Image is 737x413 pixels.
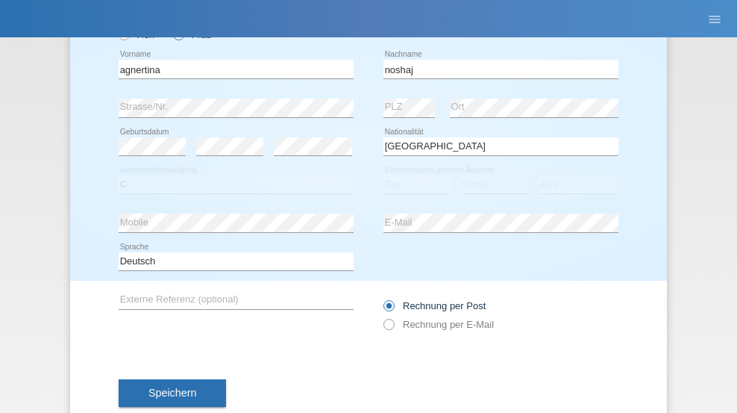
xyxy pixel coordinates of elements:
label: Rechnung per E-Mail [383,319,494,330]
a: menu [700,14,730,23]
span: Speichern [148,387,196,399]
input: Rechnung per E-Mail [383,319,393,338]
input: Rechnung per Post [383,300,393,319]
i: menu [707,12,722,27]
label: Rechnung per Post [383,300,486,311]
button: Speichern [119,379,226,408]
